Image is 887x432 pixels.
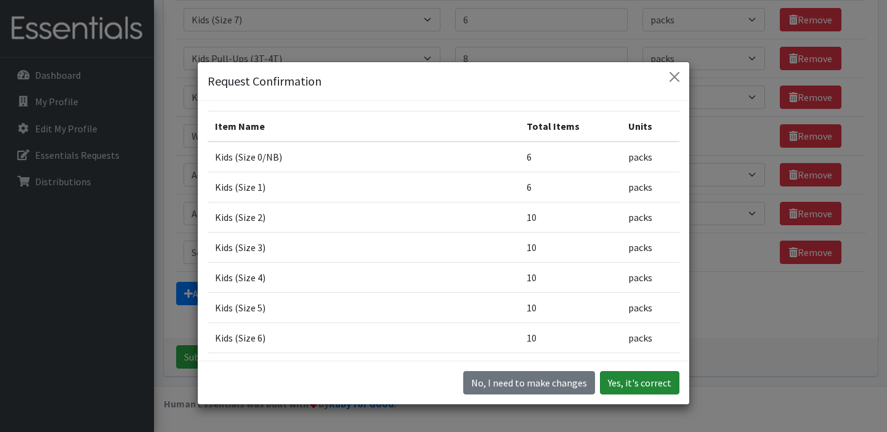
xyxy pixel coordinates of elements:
[621,142,679,172] td: packs
[621,353,679,383] td: packs
[208,142,519,172] td: Kids (Size 0/NB)
[208,202,519,233] td: Kids (Size 2)
[208,72,322,90] h5: Request Confirmation
[519,323,621,353] td: 10
[600,371,679,394] button: Yes, it's correct
[519,172,621,202] td: 6
[519,111,621,142] th: Total Items
[463,371,595,394] button: No I need to make changes
[621,293,679,323] td: packs
[208,323,519,353] td: Kids (Size 6)
[519,202,621,233] td: 10
[519,263,621,293] td: 10
[519,353,621,383] td: 6
[665,67,684,87] button: Close
[519,233,621,263] td: 10
[208,111,519,142] th: Item Name
[621,111,679,142] th: Units
[519,293,621,323] td: 10
[208,172,519,202] td: Kids (Size 1)
[519,142,621,172] td: 6
[208,233,519,263] td: Kids (Size 3)
[621,202,679,233] td: packs
[621,233,679,263] td: packs
[621,172,679,202] td: packs
[621,323,679,353] td: packs
[208,293,519,323] td: Kids (Size 5)
[208,263,519,293] td: Kids (Size 4)
[621,263,679,293] td: packs
[208,353,519,383] td: Kids (Size 7)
